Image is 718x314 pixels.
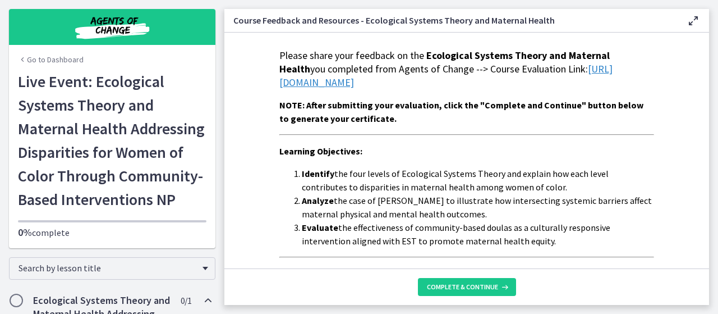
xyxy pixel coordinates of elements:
[310,62,588,75] span: you completed from Agents of Change --> Course Evaluation Link:
[302,222,338,233] strong: Evaluate
[279,62,613,89] a: [URL][DOMAIN_NAME]
[18,226,32,239] span: 0%
[279,49,426,62] span: Please share your feedback on the
[302,168,334,179] strong: Identify
[302,194,654,221] li: the case of [PERSON_NAME] to illustrate how intersecting systemic barriers affect maternal physic...
[302,221,654,248] li: the effectiveness of community-based doulas as a culturally responsive intervention aligned with ...
[418,278,516,296] button: Complete & continue
[279,145,362,157] span: Learning Objectives:
[18,54,84,65] a: Go to Dashboard
[427,283,498,292] span: Complete & continue
[18,70,206,211] h1: Live Event: Ecological Systems Theory and Maternal Health Addressing Disparities for Women of Col...
[302,167,654,194] li: the four levels of Ecological Systems Theory and explain how each level contributes to disparitie...
[181,294,191,307] span: 0 / 1
[279,268,383,279] span: Resources and Recording
[302,195,334,206] strong: Analyze
[233,13,669,27] h3: Course Feedback and Resources - Ecological Systems Theory and Maternal Health
[19,262,197,274] span: Search by lesson title
[9,257,215,280] div: Search by lesson title
[279,49,610,75] strong: Ecological Systems Theory and Maternal Health
[279,99,643,124] span: NOTE: After submitting your evaluation, click the "Complete and Continue" button below to generat...
[45,13,179,40] img: Agents of Change
[18,226,206,239] p: complete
